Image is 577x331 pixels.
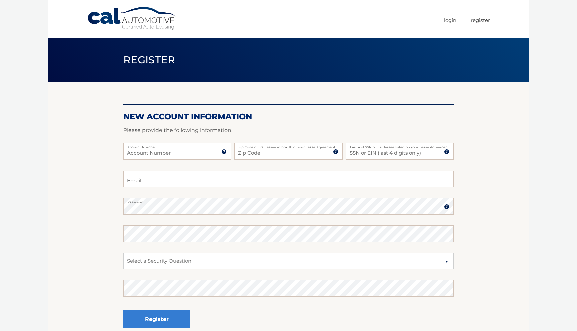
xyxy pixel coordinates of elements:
img: tooltip.svg [444,149,449,154]
input: Zip Code [234,143,342,160]
label: Account Number [123,143,231,148]
label: Zip Code of first lessee in box 1b of your Lease Agreement [234,143,342,148]
img: tooltip.svg [221,149,227,154]
p: Please provide the following information. [123,126,454,135]
button: Register [123,310,190,328]
h2: New Account Information [123,112,454,122]
a: Register [471,15,490,26]
input: Email [123,171,454,187]
a: Cal Automotive [87,7,177,30]
img: tooltip.svg [333,149,338,154]
input: Account Number [123,143,231,160]
input: SSN or EIN (last 4 digits only) [346,143,454,160]
img: tooltip.svg [444,204,449,209]
label: Last 4 of SSN of first lessee listed on your Lease Agreement [346,143,454,148]
a: Login [444,15,456,26]
label: Password [123,198,454,203]
span: Register [123,54,175,66]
